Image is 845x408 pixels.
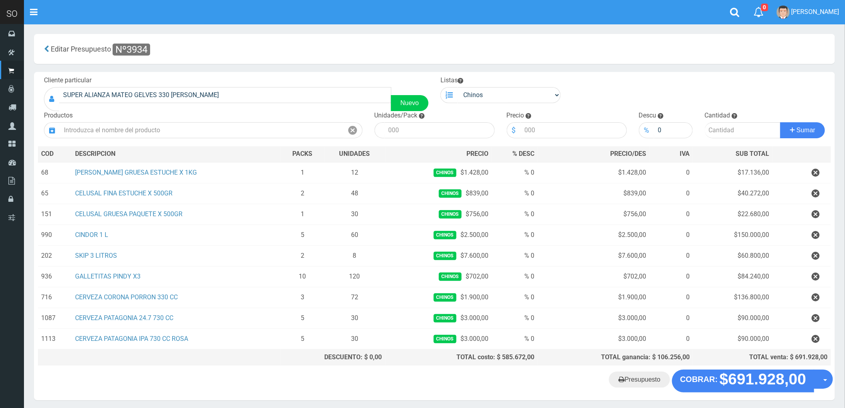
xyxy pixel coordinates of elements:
td: 68 [38,162,72,183]
a: CERVEZA CORONA PORRON 330 CC [75,293,178,301]
a: SKIP 3 LITROS [75,252,117,259]
td: 716 [38,287,72,308]
label: Descu [639,111,657,120]
td: 1087 [38,308,72,328]
td: % 0 [492,225,538,245]
div: TOTAL ganancia: $ 106.256,00 [541,353,690,362]
td: 2 [281,183,324,204]
img: User Image [777,6,790,19]
td: $136.800,00 [693,287,773,308]
label: Cantidad [705,111,730,120]
span: Chinos [434,335,456,343]
td: $7.600,00 [538,245,650,266]
td: $1.900,00 [385,287,492,308]
label: Unidades/Pack [375,111,418,120]
input: 000 [654,122,693,138]
span: CRIPCION [87,150,115,157]
td: $3.000,00 [385,308,492,328]
td: 0 [650,183,693,204]
td: 2 [281,245,324,266]
th: UNIDADES [324,146,385,162]
td: % 0 [492,287,538,308]
td: 5 [281,328,324,349]
td: 990 [38,225,72,245]
input: Consumidor Final [59,87,391,103]
span: PRECIO/DES [611,150,647,157]
div: DESCUENTO: $ 0,00 [284,353,382,362]
td: 0 [650,287,693,308]
td: $2.500,00 [385,225,492,245]
strong: COBRAR: [680,375,718,384]
td: 0 [650,328,693,349]
td: 60 [324,225,385,245]
a: CELUSAL FINA ESTUCHE X 500GR [75,189,173,197]
span: Chinos [434,252,456,260]
td: 0 [650,162,693,183]
td: $756,00 [538,204,650,225]
input: 000 [385,122,495,138]
td: $3.000,00 [538,308,650,328]
td: 0 [650,308,693,328]
input: Introduzca el nombre del producto [60,122,344,138]
label: Cliente particular [44,76,91,85]
th: DES [72,146,281,162]
input: Cantidad [705,122,781,138]
td: $40.272,00 [693,183,773,204]
td: 3 [281,287,324,308]
td: 30 [324,204,385,225]
td: 120 [324,266,385,287]
span: Sumar [797,127,815,133]
td: $839,00 [385,183,492,204]
td: % 0 [492,266,538,287]
span: Chinos [439,189,462,198]
label: Productos [44,111,73,120]
td: $22.680,00 [693,204,773,225]
td: % 0 [492,328,538,349]
span: % DESC [513,150,535,157]
td: % 0 [492,245,538,266]
span: 0 [761,4,768,11]
td: 48 [324,183,385,204]
span: Chinos [434,231,456,239]
label: Listas [440,76,463,85]
td: 72 [324,287,385,308]
label: Precio [507,111,524,120]
td: 936 [38,266,72,287]
td: $3.000,00 [538,328,650,349]
span: Chinos [439,210,462,219]
div: TOTAL costo: $ 585.672,00 [389,353,535,362]
span: IVA [680,150,690,157]
td: $3.000,00 [385,328,492,349]
td: $702,00 [538,266,650,287]
a: CELUSAL GRUESA PAQUETE X 500GR [75,210,182,218]
th: COD [38,146,72,162]
a: Presupuesto [609,372,670,388]
span: SUB TOTAL [736,149,770,159]
a: [PERSON_NAME] GRUESA ESTUCHE X 1KG [75,169,197,176]
span: PRECIO [466,149,488,159]
td: 0 [650,245,693,266]
td: 12 [324,162,385,183]
span: Chinos [439,273,462,281]
td: 5 [281,225,324,245]
td: 1 [281,162,324,183]
a: Nuevo [391,95,428,111]
td: $90.000,00 [693,308,773,328]
span: Editar Presupuesto [51,45,111,53]
td: $150.000,00 [693,225,773,245]
span: Chinos [434,314,456,322]
td: 30 [324,328,385,349]
a: GALLETITAS PINDY X3 [75,273,141,280]
a: CERVEZA PATAGONIA IPA 730 CC ROSA [75,335,188,342]
button: COBRAR: $691.928,00 [672,370,814,392]
td: $90.000,00 [693,328,773,349]
td: $2.500,00 [538,225,650,245]
td: $60.800,00 [693,245,773,266]
td: % 0 [492,162,538,183]
td: $7.600,00 [385,245,492,266]
span: [PERSON_NAME] [791,8,839,16]
td: 5 [281,308,324,328]
td: $17.136,00 [693,162,773,183]
span: Chinos [434,293,456,302]
td: % 0 [492,308,538,328]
